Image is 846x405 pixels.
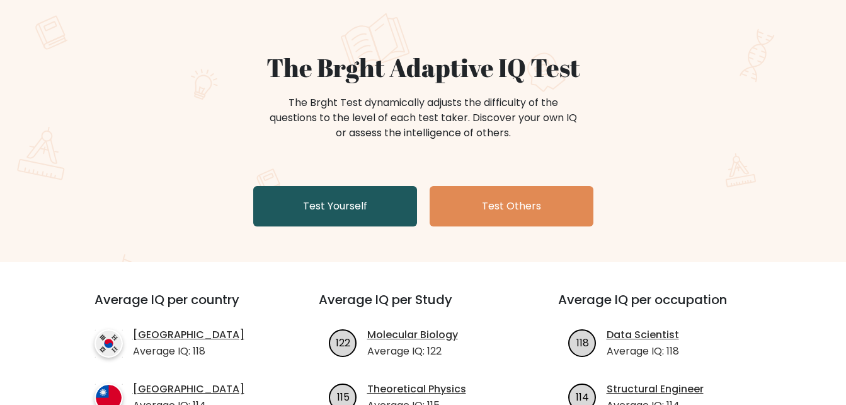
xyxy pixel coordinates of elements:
a: Data Scientist [607,327,679,343]
a: Molecular Biology [367,327,458,343]
a: Theoretical Physics [367,382,466,397]
div: The Brght Test dynamically adjusts the difficulty of the questions to the level of each test take... [266,95,581,141]
h1: The Brght Adaptive IQ Test [116,52,731,83]
text: 114 [576,389,589,404]
p: Average IQ: 118 [133,344,244,359]
p: Average IQ: 118 [607,344,679,359]
text: 115 [336,389,349,404]
a: [GEOGRAPHIC_DATA] [133,382,244,397]
p: Average IQ: 122 [367,344,458,359]
a: Test Yourself [253,186,417,226]
h3: Average IQ per Study [319,292,528,322]
a: Structural Engineer [607,382,704,397]
a: [GEOGRAPHIC_DATA] [133,327,244,343]
text: 118 [576,335,588,349]
img: country [94,329,123,358]
h3: Average IQ per occupation [558,292,767,322]
h3: Average IQ per country [94,292,273,322]
a: Test Others [430,186,593,226]
text: 122 [336,335,350,349]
